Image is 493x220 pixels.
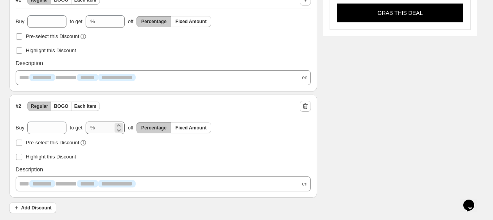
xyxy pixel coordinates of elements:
[16,18,24,25] span: Buy
[171,122,212,133] button: Fixed Amount
[136,122,171,133] button: Percentage
[460,189,485,212] iframe: chat widget
[16,124,24,132] span: Buy
[51,102,72,111] button: BOGO
[16,102,21,110] span: # 2
[128,124,133,132] span: off
[71,102,100,111] button: Each Item
[337,4,463,22] button: GRAB THIS DEAL
[16,165,43,173] span: Description
[26,33,79,39] span: Pre-select this Discount
[70,124,82,132] span: to get
[26,154,76,160] span: Highlight this Discount
[21,205,52,211] span: Add Discount
[141,18,167,25] span: Percentage
[26,140,79,145] span: Pre-select this Discount
[176,18,207,25] span: Fixed Amount
[141,125,167,131] span: Percentage
[302,74,307,82] span: en
[27,102,51,111] button: Regular
[30,103,48,109] span: Regular
[90,18,95,25] div: %
[128,18,133,25] span: off
[90,124,95,132] div: %
[26,47,76,53] span: Highlight this Discount
[302,180,307,188] span: en
[54,103,68,109] span: BOGO
[171,16,212,27] button: Fixed Amount
[70,18,82,25] span: to get
[136,16,171,27] button: Percentage
[16,59,43,67] span: Description
[74,103,97,109] span: Each Item
[9,202,56,213] button: Add Discount
[176,125,207,131] span: Fixed Amount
